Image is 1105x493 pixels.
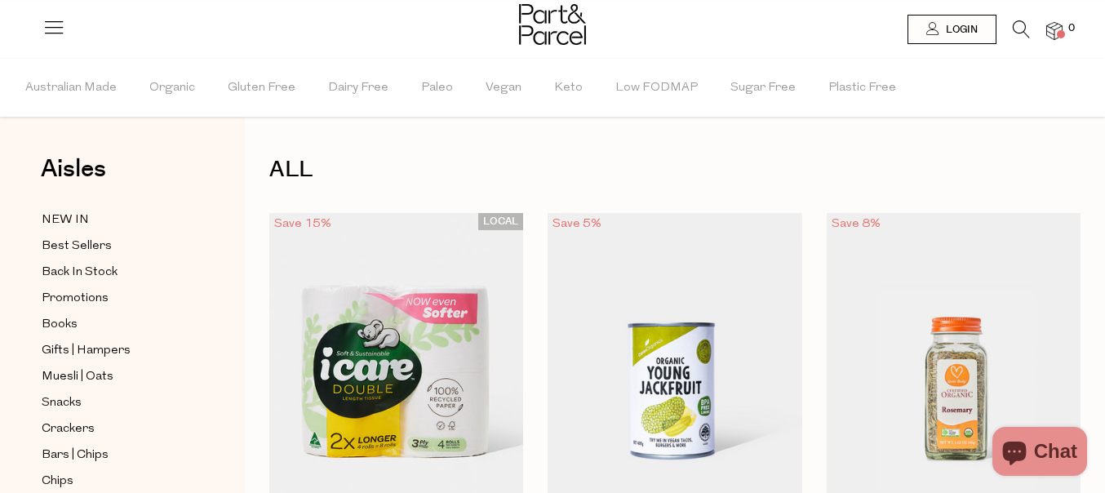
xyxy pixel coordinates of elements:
a: Bars | Chips [42,445,190,465]
a: Crackers [42,419,190,439]
span: Paleo [421,60,453,117]
a: 0 [1046,22,1063,39]
a: Best Sellers [42,236,190,256]
inbox-online-store-chat: Shopify online store chat [987,427,1092,480]
span: Gluten Free [228,60,295,117]
span: LOCAL [478,213,523,230]
a: Promotions [42,288,190,309]
a: Muesli | Oats [42,366,190,387]
span: Aisles [41,151,106,187]
img: Part&Parcel [519,4,586,45]
span: Promotions [42,289,109,309]
a: Books [42,314,190,335]
span: Back In Stock [42,263,118,282]
span: Low FODMAP [615,60,698,117]
span: Snacks [42,393,82,413]
div: Save 5% [548,213,606,235]
span: Books [42,315,78,335]
a: Login [908,15,996,44]
span: Bars | Chips [42,446,109,465]
a: Snacks [42,393,190,413]
span: Vegan [486,60,521,117]
span: Plastic Free [828,60,896,117]
span: Gifts | Hampers [42,341,131,361]
span: NEW IN [42,211,89,230]
a: Chips [42,471,190,491]
span: Organic [149,60,195,117]
a: NEW IN [42,210,190,230]
span: Dairy Free [328,60,388,117]
div: Save 8% [827,213,885,235]
span: Sugar Free [730,60,796,117]
span: Australian Made [25,60,117,117]
a: Back In Stock [42,262,190,282]
span: Keto [554,60,583,117]
span: Muesli | Oats [42,367,113,387]
span: Chips [42,472,73,491]
span: Crackers [42,420,95,439]
span: 0 [1064,21,1079,36]
h1: ALL [269,151,1081,189]
span: Login [942,23,978,37]
a: Gifts | Hampers [42,340,190,361]
div: Save 15% [269,213,336,235]
span: Best Sellers [42,237,112,256]
a: Aisles [41,157,106,198]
